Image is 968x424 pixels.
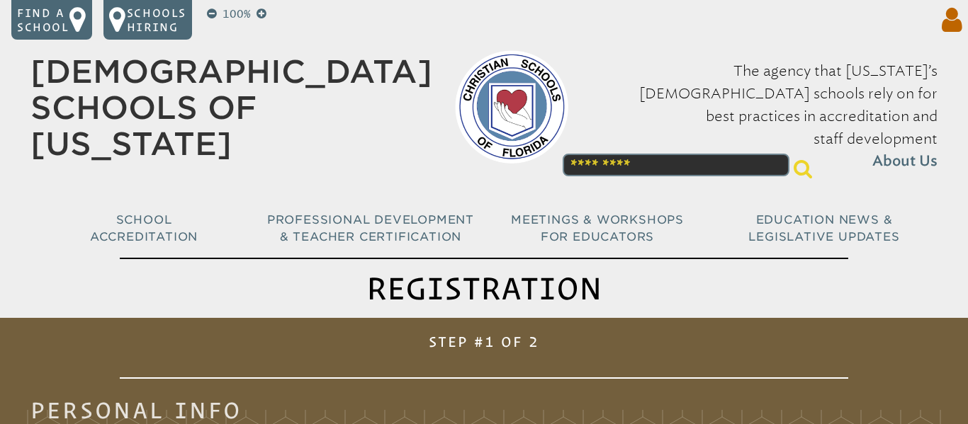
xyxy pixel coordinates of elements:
legend: Personal Info [30,401,242,418]
span: Education News & Legislative Updates [748,213,899,243]
h1: Step #1 of 2 [120,323,848,379]
span: Professional Development & Teacher Certification [267,213,474,243]
span: School Accreditation [90,213,198,243]
p: The agency that [US_STATE]’s [DEMOGRAPHIC_DATA] schools rely on for best practices in accreditati... [591,59,938,173]
img: csf-logo-web-colors.png [455,50,568,164]
span: Meetings & Workshops for Educators [511,213,684,243]
p: 100% [220,6,254,23]
p: Find a school [17,6,69,34]
p: Schools Hiring [127,6,186,34]
h1: Registration [120,258,848,318]
span: About Us [872,150,938,173]
a: [DEMOGRAPHIC_DATA] Schools of [US_STATE] [30,53,432,162]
